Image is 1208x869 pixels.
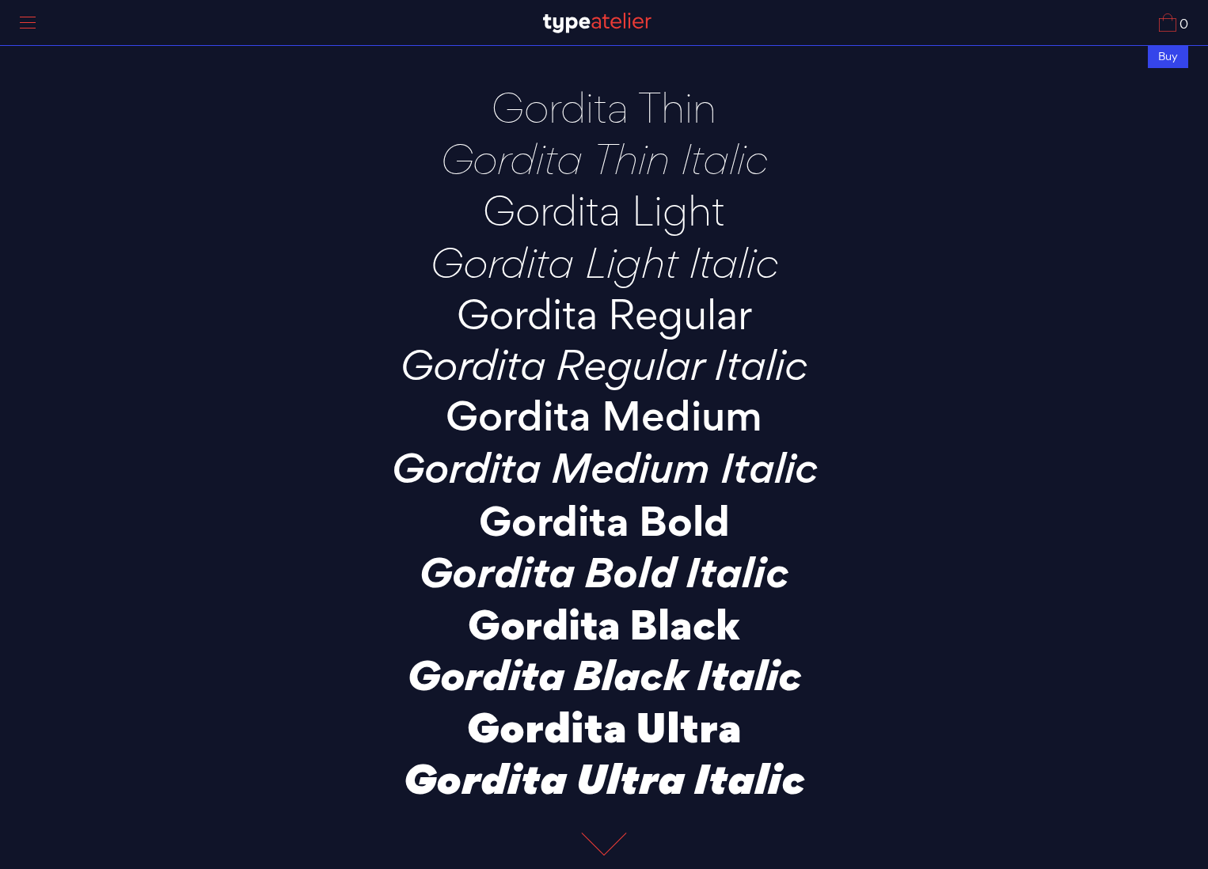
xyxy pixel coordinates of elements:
p: Gordita Light [327,188,881,232]
p: Gordita Regular [327,292,881,336]
p: Gordita Thin [327,85,881,129]
img: TA_Logo.svg [543,13,651,33]
p: Gordita Thin Italic [327,137,881,180]
p: Gordita Medium Italic [327,446,881,490]
p: Gordita Ultra [327,704,881,748]
p: Gordita Medium [327,395,881,438]
a: 0 [1159,13,1188,32]
p: Gordita Bold [327,499,881,542]
p: Gordita Black [327,601,881,645]
p: Gordita Bold Italic [327,550,881,594]
p: Gordita Light Italic [327,241,881,284]
img: Cart_Icon.svg [1159,13,1176,32]
p: Gordita Regular Italic [327,343,881,387]
p: Gordita Black Italic [327,653,881,696]
span: 0 [1176,18,1188,32]
div: Buy [1148,45,1188,68]
p: Gordita Ultra Italic [327,756,881,799]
